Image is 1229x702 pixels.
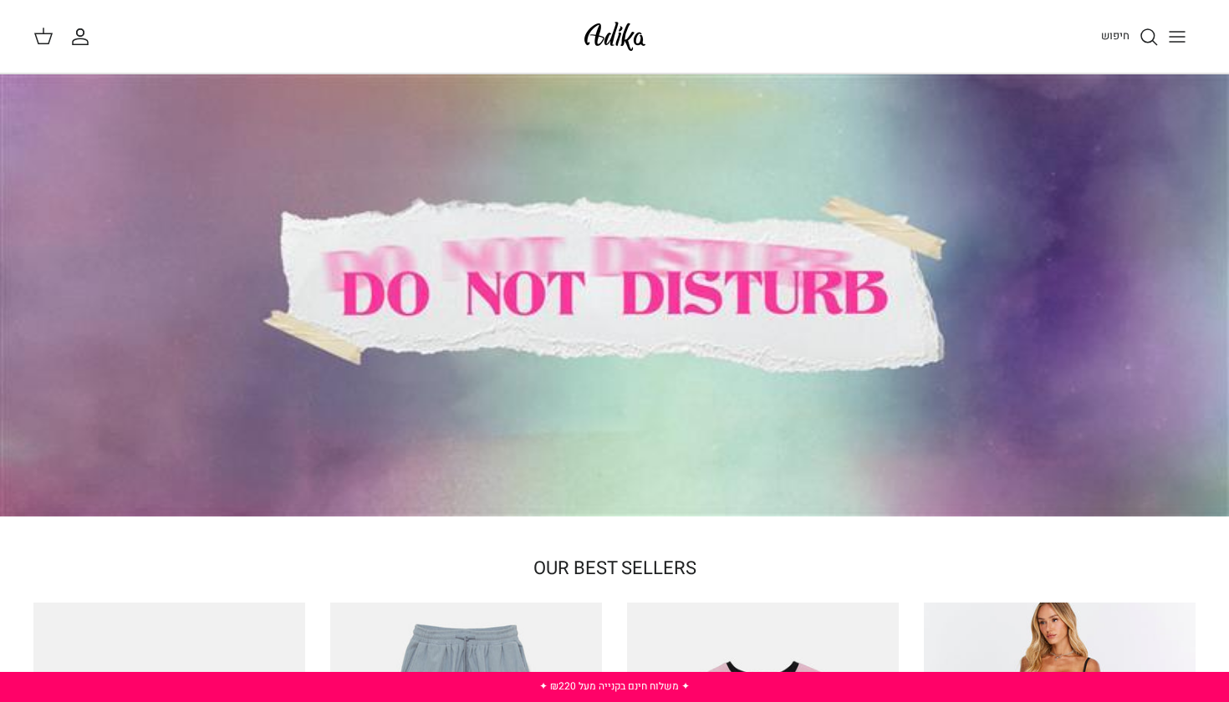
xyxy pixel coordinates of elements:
[70,27,97,47] a: החשבון שלי
[539,679,690,694] a: ✦ משלוח חינם בקנייה מעל ₪220 ✦
[533,555,696,582] a: OUR BEST SELLERS
[1159,18,1196,55] button: Toggle menu
[1101,28,1130,43] span: חיפוש
[579,17,650,56] img: Adika IL
[1101,27,1159,47] a: חיפוש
